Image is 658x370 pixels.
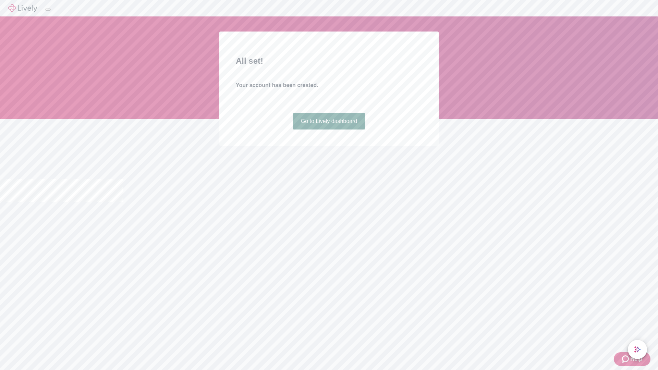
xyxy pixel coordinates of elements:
[45,9,51,11] button: Log out
[622,355,630,363] svg: Zendesk support icon
[628,340,647,359] button: chat
[614,352,650,366] button: Zendesk support iconHelp
[634,346,641,353] svg: Lively AI Assistant
[8,4,37,12] img: Lively
[293,113,366,129] a: Go to Lively dashboard
[236,55,422,67] h2: All set!
[236,81,422,89] h4: Your account has been created.
[630,355,642,363] span: Help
